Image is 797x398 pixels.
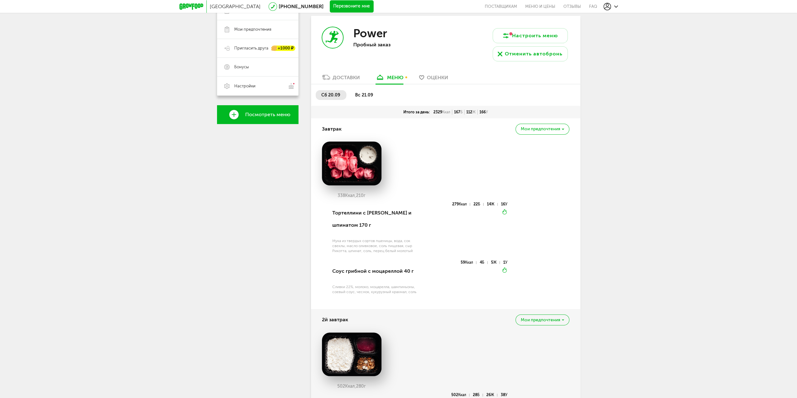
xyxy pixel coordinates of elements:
[477,393,479,397] span: Б
[332,238,419,253] div: Мука из твердых сортов пшеницы, вода, сок свеклы, масло оливковое, соль пищевая, сыр Рикотта, шпи...
[245,112,290,117] span: Посмотреть меню
[482,260,484,265] span: Б
[322,333,381,376] img: big_oNJ7c1XGuxDSvFDf.png
[319,74,363,84] a: Доставки
[505,50,562,58] div: Отменить автобронь
[452,203,470,206] div: 279
[234,83,256,89] span: Настройки
[487,203,498,206] div: 14
[332,284,419,294] div: Сливки 22%, молоко, моцарелла, шампиньоны, соевый соус, чеснок, кукурузный крахмал, соль
[345,384,356,389] span: Ккал,
[416,74,451,84] a: Оценки
[234,27,271,32] span: Мои предпочтения
[364,384,366,389] span: г
[427,75,448,80] span: Оценки
[460,110,463,114] span: Б
[332,261,419,282] div: Соус грибной с моцареллой 40 г
[401,110,432,115] div: Итого за день:
[322,384,381,389] div: 502 280
[272,46,295,51] div: +1000 ₽
[217,105,298,124] a: Посмотреть меню
[503,261,507,264] div: 1
[486,394,497,396] div: 26
[355,92,373,98] span: вс 21.09
[480,261,487,264] div: 4
[217,76,298,96] a: Настройки
[505,202,507,206] span: У
[461,261,476,264] div: 59
[234,45,268,51] span: Пригласить друга
[217,39,298,58] a: Пригласить друга +1000 ₽
[478,202,480,206] span: Б
[442,110,450,114] span: Ккал
[501,203,507,206] div: 16
[521,127,560,131] span: Мои предпочтения
[322,193,381,198] div: 338 210
[493,28,568,43] button: Настроить меню
[464,110,478,115] div: 112
[330,0,374,13] button: Перезвоните мне
[472,110,476,114] span: Ж
[459,202,467,206] span: Ккал
[322,314,348,326] h4: 2й завтрак
[521,318,560,322] span: Мои предпочтения
[493,46,568,61] button: Отменить автобронь
[217,58,298,76] a: Бонусы
[505,393,507,397] span: У
[491,202,494,206] span: Ж
[387,75,403,80] div: меню
[321,92,340,98] span: сб 20.09
[501,394,507,396] div: 38
[432,110,452,115] div: 2329
[458,393,466,397] span: Ккал
[505,260,507,265] span: У
[353,42,434,48] p: Пробный заказ
[353,27,387,40] h3: Power
[474,203,483,206] div: 22
[322,142,381,185] img: big_tsROXB5P9kwqKV4s.png
[279,3,323,9] a: [PHONE_NUMBER]
[465,260,473,265] span: Ккал
[493,260,497,265] span: Ж
[364,193,365,198] span: г
[217,20,298,39] a: Мои предпочтения
[478,110,490,115] div: 166
[234,64,249,70] span: Бонусы
[345,193,356,198] span: Ккал,
[473,394,483,396] div: 28
[491,393,494,397] span: Ж
[332,202,419,236] div: Тортеллини с [PERSON_NAME] и шпинатом 170 г
[491,261,500,264] div: 5
[322,123,342,135] h4: Завтрак
[451,394,469,396] div: 502
[486,110,488,114] span: У
[333,75,360,80] div: Доставки
[452,110,464,115] div: 167
[372,74,406,84] a: меню
[210,3,261,9] span: [GEOGRAPHIC_DATA]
